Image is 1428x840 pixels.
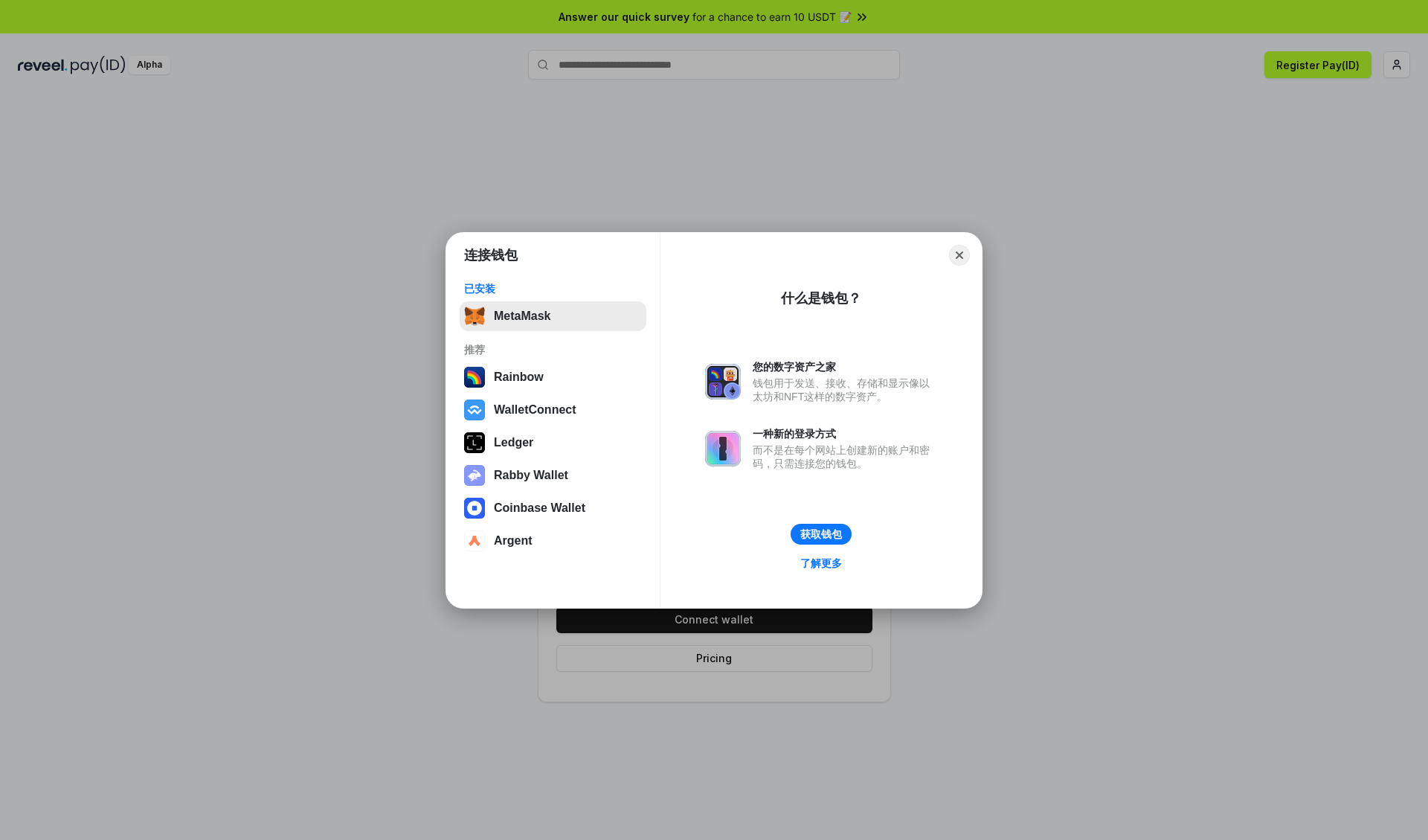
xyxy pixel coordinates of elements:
[705,431,741,467] img: svg+xml,%3Csvg%20xmlns%3D%22http%3A%2F%2Fwww.w3.org%2F2000%2Fsvg%22%20fill%3D%22none%22%20viewBox...
[753,376,937,403] div: 钱包用于发送、接收、存储和显示像以太坊和NFT这样的数字资产。
[705,364,741,400] img: svg+xml,%3Csvg%20xmlns%3D%22http%3A%2F%2Fwww.w3.org%2F2000%2Fsvg%22%20fill%3D%22none%22%20viewBox...
[800,528,842,541] div: 获取钱包
[949,245,970,266] button: Close
[464,306,485,327] img: svg+xml,%3Csvg%20fill%3D%22none%22%20height%3D%2233%22%20viewBox%3D%220%200%2035%2033%22%20width%...
[494,371,544,384] div: Rainbow
[791,554,851,573] a: 了解更多
[494,310,550,323] div: MetaMask
[464,343,642,356] div: 推荐
[753,443,937,470] div: 而不是在每个网站上创建新的账户和密码，只需连接您的钱包。
[791,524,852,545] button: 获取钱包
[460,301,646,331] button: MetaMask
[460,493,646,523] button: Coinbase Wallet
[464,246,518,264] h1: 连接钱包
[494,436,533,449] div: Ledger
[753,360,937,373] div: 您的数字资产之家
[494,501,585,515] div: Coinbase Wallet
[464,530,485,551] img: svg+xml,%3Csvg%20width%3D%2228%22%20height%3D%2228%22%20viewBox%3D%220%200%2028%2028%22%20fill%3D...
[460,395,646,425] button: WalletConnect
[494,469,568,482] div: Rabby Wallet
[464,498,485,519] img: svg+xml,%3Csvg%20width%3D%2228%22%20height%3D%2228%22%20viewBox%3D%220%200%2028%2028%22%20fill%3D...
[464,465,485,486] img: svg+xml,%3Csvg%20xmlns%3D%22http%3A%2F%2Fwww.w3.org%2F2000%2Fsvg%22%20fill%3D%22none%22%20viewBox...
[460,428,646,458] button: Ledger
[460,526,646,556] button: Argent
[464,400,485,420] img: svg+xml,%3Csvg%20width%3D%2228%22%20height%3D%2228%22%20viewBox%3D%220%200%2028%2028%22%20fill%3D...
[494,403,576,417] div: WalletConnect
[464,282,642,295] div: 已安装
[460,461,646,490] button: Rabby Wallet
[460,362,646,392] button: Rainbow
[800,557,842,570] div: 了解更多
[781,289,861,307] div: 什么是钱包？
[494,534,533,548] div: Argent
[464,367,485,388] img: svg+xml,%3Csvg%20width%3D%22120%22%20height%3D%22120%22%20viewBox%3D%220%200%20120%20120%22%20fil...
[464,432,485,453] img: svg+xml,%3Csvg%20xmlns%3D%22http%3A%2F%2Fwww.w3.org%2F2000%2Fsvg%22%20width%3D%2228%22%20height%3...
[753,427,937,440] div: 一种新的登录方式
